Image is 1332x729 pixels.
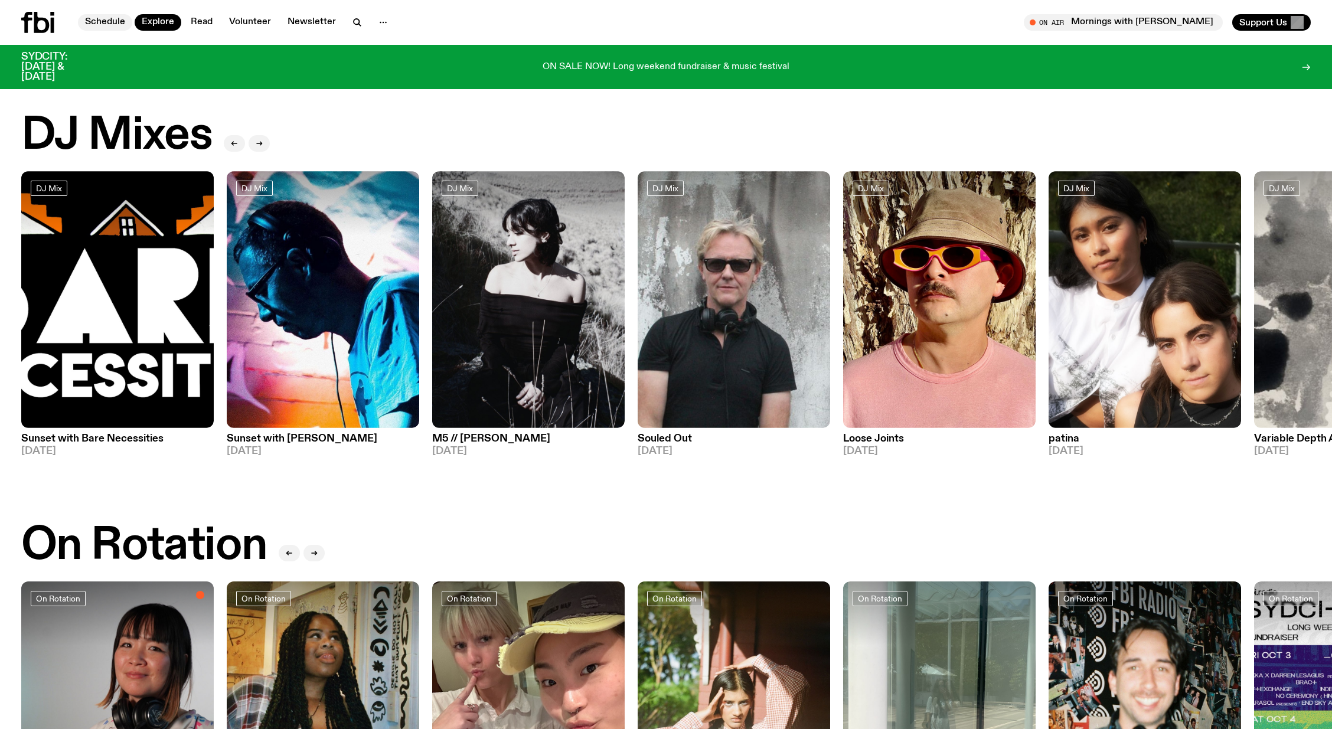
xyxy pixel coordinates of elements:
span: On Rotation [36,594,80,603]
span: DJ Mix [447,184,473,192]
span: On Rotation [652,594,697,603]
a: patina[DATE] [1049,428,1241,456]
img: Bare Necessities [21,171,214,428]
a: On Rotation [1058,591,1113,606]
h3: Sunset with [PERSON_NAME] [227,434,419,444]
h2: DJ Mixes [21,113,212,158]
a: DJ Mix [31,181,67,196]
span: On Rotation [241,594,286,603]
h3: SYDCITY: [DATE] & [DATE] [21,52,97,82]
a: DJ Mix [853,181,889,196]
span: [DATE] [432,446,625,456]
button: Support Us [1232,14,1311,31]
span: On Rotation [858,594,902,603]
a: M5 // [PERSON_NAME][DATE] [432,428,625,456]
a: Read [184,14,220,31]
img: Simon Caldwell stands side on, looking downwards. He has headphones on. Behind him is a brightly ... [227,171,419,428]
a: Newsletter [280,14,343,31]
img: Stephen looks directly at the camera, wearing a black tee, black sunglasses and headphones around... [638,171,830,428]
a: Loose Joints[DATE] [843,428,1036,456]
span: DJ Mix [1269,184,1295,192]
button: On AirMornings with [PERSON_NAME] [1024,14,1223,31]
a: Explore [135,14,181,31]
img: Tyson stands in front of a paperbark tree wearing orange sunglasses, a suede bucket hat and a pin... [843,171,1036,428]
a: On Rotation [31,591,86,606]
span: DJ Mix [1063,184,1089,192]
p: ON SALE NOW! Long weekend fundraiser & music festival [543,62,789,73]
span: Support Us [1239,17,1287,28]
span: On Rotation [1269,594,1313,603]
span: [DATE] [227,446,419,456]
a: On Rotation [442,591,497,606]
span: [DATE] [638,446,830,456]
a: On Rotation [853,591,907,606]
span: [DATE] [843,446,1036,456]
h3: Sunset with Bare Necessities [21,434,214,444]
a: Sunset with Bare Necessities[DATE] [21,428,214,456]
a: Volunteer [222,14,278,31]
a: DJ Mix [236,181,273,196]
h2: On Rotation [21,524,267,568]
a: DJ Mix [647,181,684,196]
span: On Rotation [1063,594,1108,603]
h3: Souled Out [638,434,830,444]
h3: Loose Joints [843,434,1036,444]
a: On Rotation [236,591,291,606]
span: DJ Mix [652,184,678,192]
h3: M5 // [PERSON_NAME] [432,434,625,444]
a: Sunset with [PERSON_NAME][DATE] [227,428,419,456]
a: DJ Mix [1264,181,1300,196]
span: On Rotation [447,594,491,603]
a: DJ Mix [1058,181,1095,196]
a: On Rotation [647,591,702,606]
span: DJ Mix [36,184,62,192]
a: Schedule [78,14,132,31]
h3: patina [1049,434,1241,444]
span: [DATE] [1049,446,1241,456]
span: DJ Mix [858,184,884,192]
span: [DATE] [21,446,214,456]
a: Souled Out[DATE] [638,428,830,456]
a: On Rotation [1264,591,1318,606]
span: DJ Mix [241,184,267,192]
a: DJ Mix [442,181,478,196]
